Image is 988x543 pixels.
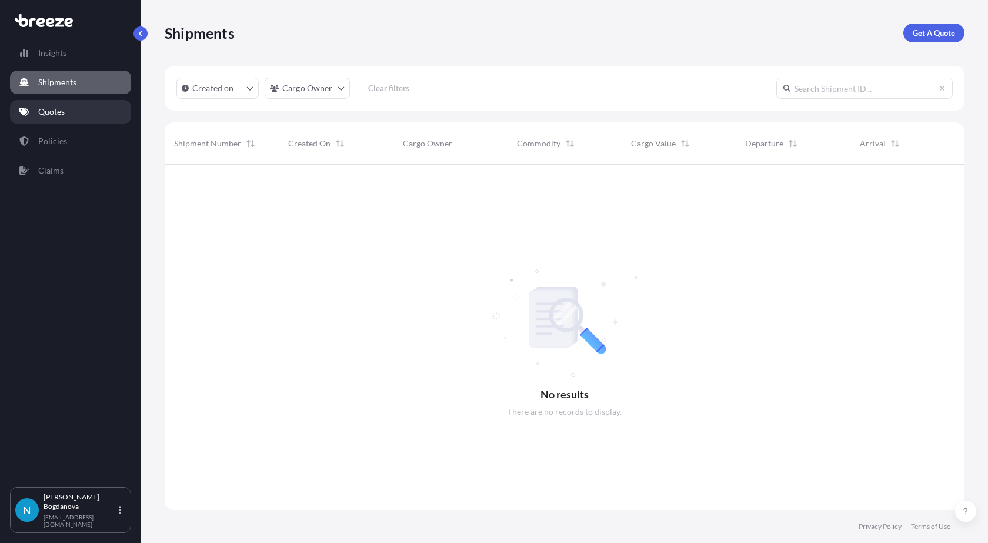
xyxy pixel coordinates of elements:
a: Claims [10,159,131,182]
span: Cargo Value [631,138,676,149]
button: Sort [678,136,692,151]
p: Cargo Owner [282,82,333,94]
p: Shipments [38,76,76,88]
p: Shipments [165,24,235,42]
a: Shipments [10,71,131,94]
button: Sort [243,136,258,151]
span: N [23,504,31,516]
a: Policies [10,129,131,153]
p: Insights [38,47,66,59]
input: Search Shipment ID... [776,78,953,99]
a: Quotes [10,100,131,124]
button: Sort [786,136,800,151]
span: Created On [288,138,331,149]
p: Claims [38,165,64,176]
button: cargoOwner Filter options [265,78,350,99]
p: Clear filters [368,82,409,94]
button: createdOn Filter options [176,78,259,99]
p: [PERSON_NAME] Bogdanova [44,492,116,511]
p: [EMAIL_ADDRESS][DOMAIN_NAME] [44,514,116,528]
p: Created on [192,82,234,94]
span: Cargo Owner [403,138,452,149]
span: Commodity [517,138,560,149]
button: Sort [333,136,347,151]
span: Arrival [860,138,886,149]
p: Policies [38,135,67,147]
button: Sort [563,136,577,151]
a: Privacy Policy [859,522,902,531]
a: Insights [10,41,131,65]
p: Get A Quote [913,27,955,39]
a: Terms of Use [911,522,950,531]
button: Sort [888,136,902,151]
span: Shipment Number [174,138,241,149]
span: Departure [745,138,783,149]
button: Clear filters [356,79,422,98]
p: Quotes [38,106,65,118]
a: Get A Quote [903,24,964,42]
